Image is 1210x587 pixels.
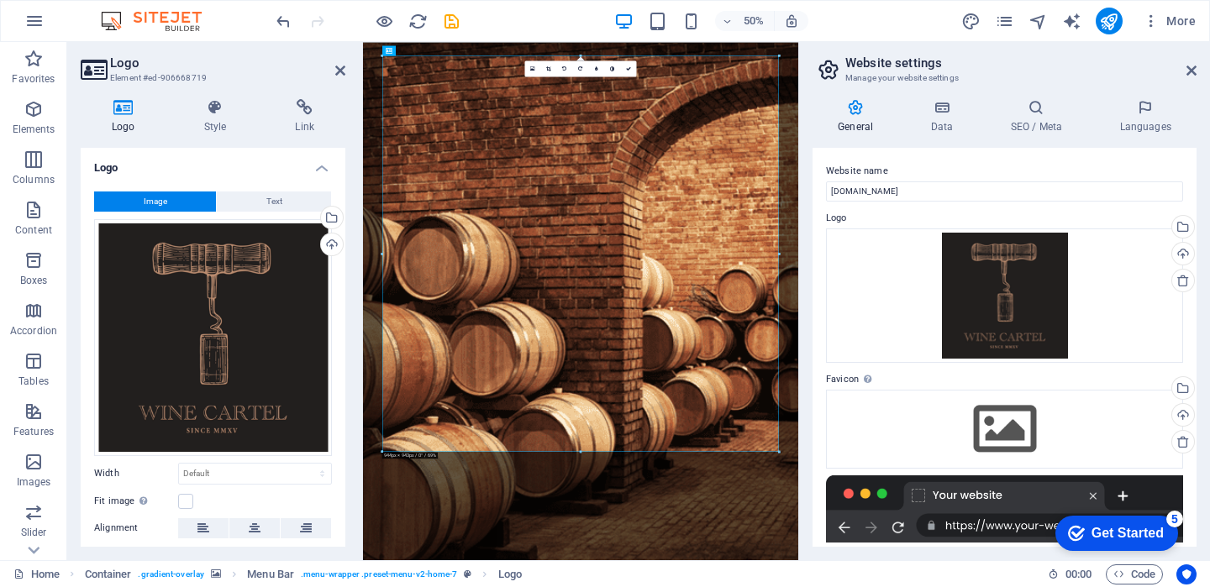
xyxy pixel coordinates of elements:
[94,491,178,511] label: Fit image
[845,55,1197,71] h2: Website settings
[813,99,905,134] h4: General
[110,71,312,86] h3: Element #ed-906668719
[94,219,332,456] div: WineCartelLogo--bIa_oa08fIdstL_ztSPFg.png
[557,60,573,76] a: Rotate left 90°
[18,375,49,388] p: Tables
[1176,564,1197,584] button: Usercentrics
[525,60,541,76] a: Select files from the file manager, stock photos, or upload file(s)
[621,60,637,76] a: Confirm ( ⌘ ⏎ )
[217,191,331,212] button: Text
[464,569,471,579] i: This element is a customizable preset
[173,99,265,134] h4: Style
[1099,12,1118,31] i: Publish
[13,564,60,584] a: Click to cancel selection. Double-click to open Pages
[138,564,204,584] span: . gradient-overlay
[826,208,1183,228] label: Logo
[81,148,345,178] h4: Logo
[273,11,293,31] button: undo
[266,191,282,212] span: Text
[85,564,522,584] nav: breadcrumb
[408,12,428,31] i: Reload page
[94,191,216,212] button: Image
[211,569,221,579] i: This element contains a background
[1028,12,1048,31] i: Navigator
[13,123,55,136] p: Elements
[247,564,294,584] span: Click to select. Double-click to edit
[274,12,293,31] i: Undo: Change colors (Ctrl+Z)
[124,3,141,20] div: 5
[1048,564,1092,584] h6: Session time
[715,11,775,31] button: 50%
[826,161,1183,181] label: Website name
[21,526,47,539] p: Slider
[1136,8,1202,34] button: More
[110,55,345,71] h2: Logo
[81,99,173,134] h4: Logo
[442,12,461,31] i: Save (Ctrl+S)
[17,475,51,489] p: Images
[740,11,767,31] h6: 50%
[1062,11,1082,31] button: text_generator
[1062,12,1081,31] i: AI Writer
[573,60,589,76] a: Rotate right 90°
[85,564,132,584] span: Container
[94,546,178,566] label: Lazyload
[12,72,55,86] p: Favorites
[826,390,1183,469] div: Select files from the file manager, stock photos, or upload file(s)
[826,369,1183,390] label: Favicon
[498,564,522,584] span: Click to select. Double-click to edit
[50,18,122,34] div: Get Started
[995,12,1014,31] i: Pages (Ctrl+Alt+S)
[13,8,136,44] div: Get Started 5 items remaining, 0% complete
[301,564,457,584] span: . menu-wrapper .preset-menu-v2-home-7
[605,60,621,76] a: Greyscale
[985,99,1094,134] h4: SEO / Meta
[1065,564,1092,584] span: 00 00
[1106,564,1163,584] button: Code
[845,71,1163,86] h3: Manage your website settings
[13,425,54,438] p: Features
[905,99,985,134] h4: Data
[94,469,178,478] label: Width
[961,11,981,31] button: design
[1113,564,1155,584] span: Code
[144,191,167,212] span: Image
[374,11,394,31] button: Click here to leave preview mode and continue editing
[1096,8,1123,34] button: publish
[408,11,428,31] button: reload
[541,60,557,76] a: Crop mode
[589,60,605,76] a: Blur
[1094,99,1197,134] h4: Languages
[20,274,48,287] p: Boxes
[15,223,52,237] p: Content
[441,11,461,31] button: save
[10,324,57,338] p: Accordion
[826,181,1183,202] input: Name...
[1077,568,1080,580] span: :
[961,12,981,31] i: Design (Ctrl+Alt+Y)
[13,173,55,186] p: Columns
[213,546,297,566] label: Responsive
[1143,13,1196,29] span: More
[264,99,345,134] h4: Link
[826,228,1183,363] div: WineCartelLogo--bIa_oa08fIdstL_ztSPFg.png
[97,11,223,31] img: Editor Logo
[94,518,178,538] label: Alignment
[1028,11,1049,31] button: navigator
[784,13,799,29] i: On resize automatically adjust zoom level to fit chosen device.
[995,11,1015,31] button: pages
